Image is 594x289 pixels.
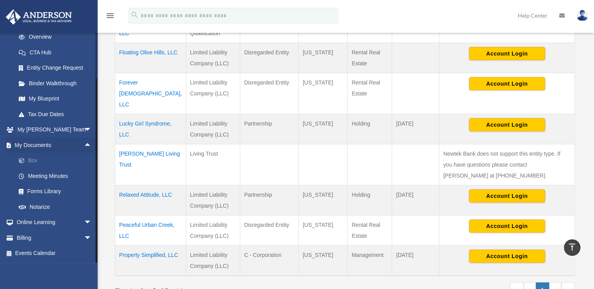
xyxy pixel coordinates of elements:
a: My Documentsarrow_drop_up [5,137,103,153]
span: arrow_drop_down [84,230,100,246]
span: arrow_drop_up [84,137,100,153]
td: Forever [DEMOGRAPHIC_DATA], LLC [115,73,186,114]
td: Holding [348,185,392,215]
td: Relaxed Attitude, LLC [115,185,186,215]
a: Billingarrow_drop_down [5,230,103,246]
a: My [PERSON_NAME] Teamarrow_drop_down [5,122,103,138]
td: Limited Liability Company (LLC) [186,73,240,114]
td: Newtek Bank does not support this entity type. If you have questions please contact [PERSON_NAME]... [439,144,575,185]
a: Binder Walkthrough [11,75,100,91]
td: [US_STATE] [299,43,348,73]
td: ​Property Simplified, LLC [115,245,186,276]
td: Disregarded Entity [240,73,299,114]
a: menu [105,14,115,20]
a: vertical_align_top [564,239,580,256]
td: Limited Liability Company (LLC) [186,185,240,215]
td: Lucky Girl Syndrome, LLC [115,114,186,144]
span: arrow_drop_down [84,215,100,231]
a: Box [11,153,103,169]
i: vertical_align_top [567,242,577,252]
td: [US_STATE] [299,185,348,215]
a: Tax Due Dates [11,106,100,122]
a: My Blueprint [11,91,100,107]
a: Account Login [469,121,545,127]
td: [DATE] [392,114,439,144]
button: Account Login [469,118,545,131]
td: [US_STATE] [299,73,348,114]
a: Account Login [469,253,545,259]
a: Notarize [11,199,103,215]
i: menu [105,11,115,20]
td: Partnership [240,185,299,215]
td: [PERSON_NAME] Living Trust [115,144,186,185]
button: Account Login [469,189,545,203]
td: Rental Real Estate [348,73,392,114]
a: Account Login [469,192,545,199]
i: search [130,11,139,19]
button: Account Login [469,77,545,90]
td: [US_STATE] [299,114,348,144]
td: Limited Liability Company (LLC) [186,114,240,144]
a: Meeting Minutes [11,168,103,184]
td: Limited Liability Company (LLC) [186,245,240,276]
a: Account Login [469,223,545,229]
a: Entity Change Request [11,60,100,76]
a: Online Learningarrow_drop_down [5,215,103,230]
td: Rental Real Estate [348,215,392,245]
td: Disregarded Entity [240,43,299,73]
a: CTA Hub [11,45,100,60]
td: [DATE] [392,185,439,215]
td: C - Corporation [240,245,299,276]
img: User Pic [576,10,588,21]
td: Limited Liability Company (LLC) [186,215,240,245]
button: Account Login [469,219,545,233]
td: ​Peaceful Urban Creek, LLC [115,215,186,245]
td: Rental Real Estate [348,43,392,73]
td: [US_STATE] [299,215,348,245]
td: Limited Liability Company (LLC) [186,43,240,73]
a: Account Login [469,50,545,56]
a: Forms Library [11,184,103,199]
td: Partnership [240,114,299,144]
td: Holding [348,114,392,144]
button: Account Login [469,250,545,263]
td: Management [348,245,392,276]
td: [US_STATE] [299,245,348,276]
td: Floating Olive Hills, LLC [115,43,186,73]
img: Anderson Advisors Platinum Portal [4,9,74,25]
span: arrow_drop_down [84,122,100,138]
a: Events Calendar [5,246,103,261]
a: Overview [11,29,96,45]
td: [DATE] [392,245,439,276]
td: Living Trust [186,144,240,185]
a: Account Login [469,80,545,86]
button: Account Login [469,47,545,60]
td: Disregarded Entity [240,215,299,245]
